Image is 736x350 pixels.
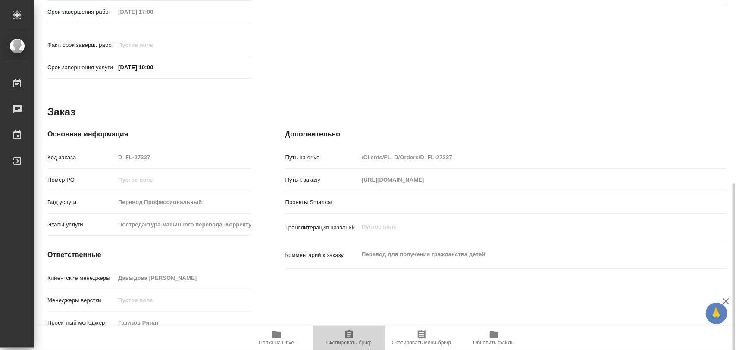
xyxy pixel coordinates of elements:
p: Путь на drive [285,153,359,162]
p: Этапы услуги [47,220,115,229]
h4: Основная информация [47,129,251,139]
input: Пустое поле [359,173,689,186]
span: Скопировать мини-бриф [392,340,451,346]
span: Скопировать бриф [326,340,372,346]
input: ✎ Введи что-нибудь [115,61,191,74]
p: Номер РО [47,176,115,184]
p: Факт. срок заверш. работ [47,41,115,50]
input: Пустое поле [115,272,251,284]
input: Пустое поле [115,39,191,51]
input: Пустое поле [115,173,251,186]
h4: Ответственные [47,250,251,260]
p: Проекты Smartcat [285,198,359,207]
p: Вид услуги [47,198,115,207]
h2: Заказ [47,105,75,119]
span: Папка на Drive [259,340,294,346]
button: Скопировать мини-бриф [385,326,458,350]
span: Обновить файлы [473,340,515,346]
input: Пустое поле [115,6,191,18]
span: 🙏 [709,304,724,322]
input: Пустое поле [115,151,251,164]
p: Менеджеры верстки [47,296,115,305]
p: Проектный менеджер [47,319,115,327]
input: Пустое поле [115,294,251,307]
p: Путь к заказу [285,176,359,184]
p: Код заказа [47,153,115,162]
button: Папка на Drive [241,326,313,350]
textarea: Перевод для получения гражданства детей [359,247,689,262]
input: Пустое поле [115,218,251,231]
h4: Дополнительно [285,129,727,139]
p: Клиентские менеджеры [47,274,115,282]
p: Срок завершения работ [47,8,115,16]
button: Обновить файлы [458,326,530,350]
p: Комментарий к заказу [285,251,359,260]
input: Пустое поле [115,316,251,329]
input: Пустое поле [115,196,251,208]
p: Срок завершения услуги [47,63,115,72]
button: Скопировать бриф [313,326,385,350]
p: Транслитерация названий [285,223,359,232]
input: Пустое поле [359,151,689,164]
button: 🙏 [706,303,727,324]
